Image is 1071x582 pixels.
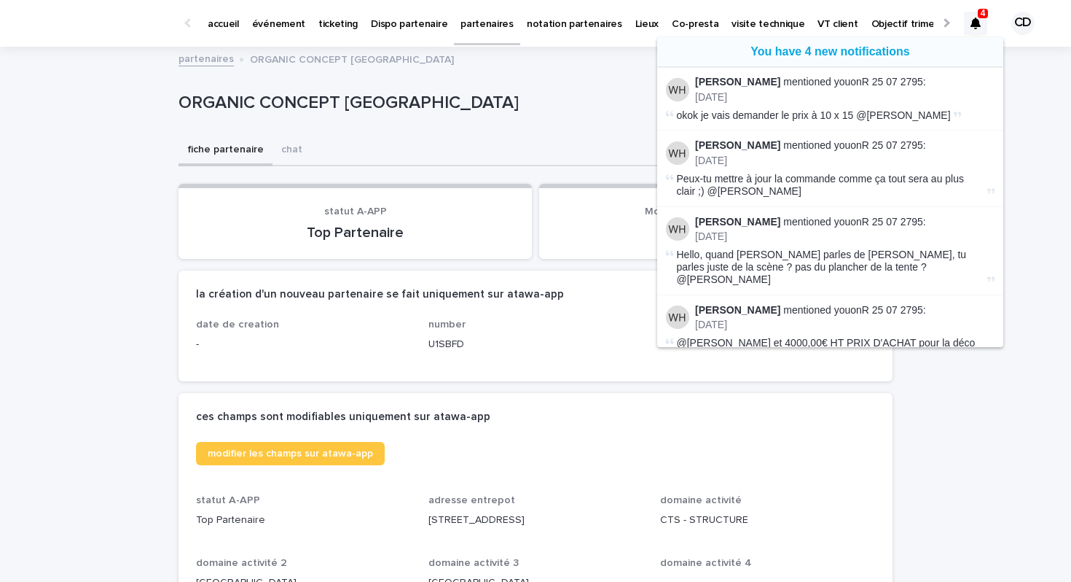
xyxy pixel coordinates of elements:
span: okok je vais demander le prix à 10 x 15 @[PERSON_NAME] [677,109,951,121]
p: Top Partenaire [196,224,514,241]
strong: [PERSON_NAME] [695,76,780,88]
strong: [PERSON_NAME] [695,139,780,151]
a: R 25 07 2795 [862,76,923,88]
a: R 25 07 2795 [862,304,923,316]
span: @[PERSON_NAME] et 4000,00€ HT PRIX D'ACHAT pour la déco aussi à mettre dans le BDC :) [677,337,976,361]
button: You have 4 new notifications [657,37,1003,66]
p: Top Partenaire [196,513,411,528]
img: William Hearsey [666,141,689,165]
a: modifier les champs sur atawa-app [196,442,385,465]
strong: [PERSON_NAME] [695,304,780,316]
img: Ls34BcGeRexTGTNfXpUC [29,9,170,38]
p: 5 [557,224,875,241]
p: mentioned you on : [695,76,994,88]
span: Moyenne notation partenaire [645,206,788,217]
p: U1SBFD [428,337,643,352]
p: [STREET_ADDRESS] [428,513,643,528]
p: [DATE] [695,155,994,167]
div: CD [1011,12,1035,35]
h2: ces champs sont modifiables uniquement sur atawa-app [196,411,490,424]
span: domaine activité 2 [196,558,287,568]
a: R 25 07 2795 [862,139,923,151]
a: You have 4 new notifications [750,45,909,58]
p: 4 [981,8,986,18]
p: ORGANIC CONCEPT [GEOGRAPHIC_DATA] [178,93,887,114]
p: - [196,337,411,352]
p: [DATE] [695,319,994,331]
p: [DATE] [695,91,994,104]
button: chat [272,136,311,166]
span: statut A-APP [324,206,387,217]
strong: [PERSON_NAME] [695,216,780,228]
span: domaine activité [660,495,742,505]
p: CTS - STRUCTURE [660,513,875,528]
p: ORGANIC CONCEPT [GEOGRAPHIC_DATA] [250,50,454,66]
span: domaine activité 3 [428,558,519,568]
button: fiche partenaire [178,136,272,166]
span: date de creation [196,319,279,330]
p: mentioned you on : [695,304,994,317]
a: partenaires [178,50,234,66]
p: mentioned you on : [695,216,994,228]
a: R 25 07 2795 [862,216,923,228]
div: 4 [964,12,987,35]
span: Hello, quand [PERSON_NAME] parles de [PERSON_NAME], tu parles juste de la scène ? pas du plancher... [677,249,967,285]
span: adresse entrepot [428,495,515,505]
img: William Hearsey [666,306,689,329]
span: statut A-APP [196,495,260,505]
span: Peux-tu mettre à jour la commande comme ça tout sera au plus clair ;) @[PERSON_NAME] [677,173,965,197]
span: domaine activité 4 [660,558,752,568]
h2: la création d'un nouveau partenaire se fait uniquement sur atawa-app [196,288,564,301]
img: William Hearsey [666,217,689,241]
span: modifier les champs sur atawa-app [208,449,373,459]
span: number [428,319,466,330]
p: mentioned you on : [695,139,994,152]
p: [DATE] [695,230,994,243]
img: William Hearsey [666,78,689,101]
